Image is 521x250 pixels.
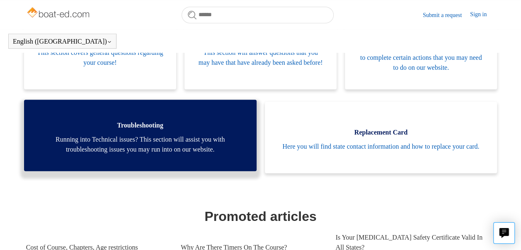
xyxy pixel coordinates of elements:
span: This section covers general questions regarding your course! [36,48,164,68]
a: Sign in [470,10,495,20]
button: Live chat [493,222,515,244]
span: Here you will find state contact information and how to replace your card. [277,142,485,152]
img: Boat-Ed Help Center home page [26,5,92,22]
a: Troubleshooting Running into Technical issues? This section will assist you with troubleshooting ... [24,100,257,171]
span: Here you will get step-by-step guides on how to complete certain actions that you may need to do ... [357,43,485,73]
span: This section will answer questions that you may have that have already been asked before! [197,48,324,68]
input: Search [182,7,334,23]
span: Troubleshooting [36,120,244,130]
a: Replacement Card Here you will find state contact information and how to replace your card. [265,102,497,173]
h1: Promoted articles [26,206,495,226]
span: Replacement Card [277,127,485,137]
span: Running into Technical issues? This section will assist you with troubleshooting issues you may r... [36,135,244,154]
a: Submit a request [423,11,470,20]
button: English ([GEOGRAPHIC_DATA]) [13,38,112,45]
